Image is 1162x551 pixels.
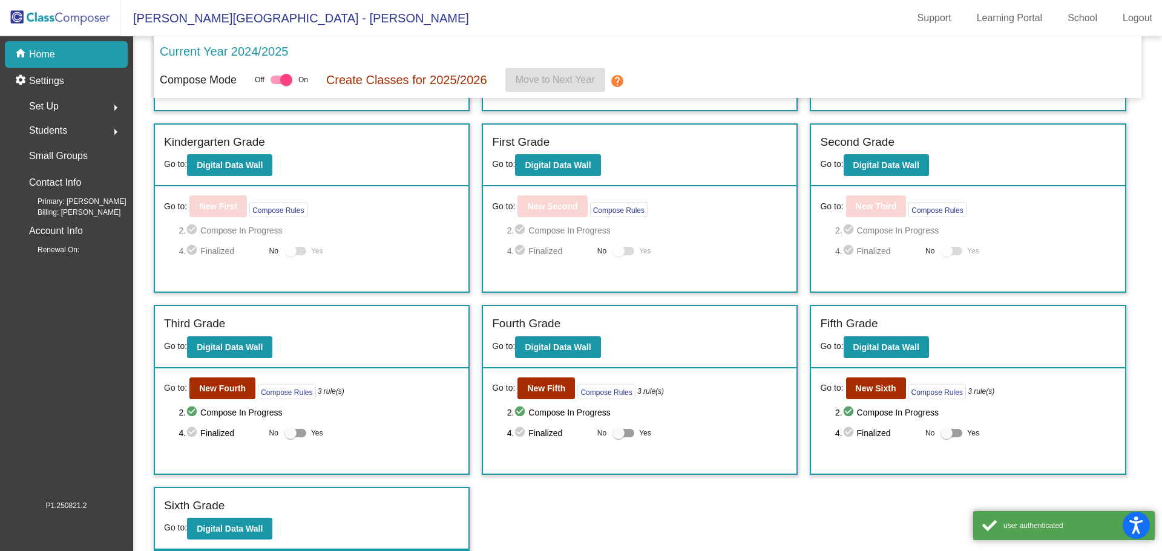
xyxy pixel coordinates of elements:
p: Current Year 2024/2025 [160,42,288,60]
span: 4. Finalized [179,426,263,440]
b: Digital Data Wall [197,160,263,170]
button: Compose Rules [577,384,635,399]
b: New Fourth [199,383,246,393]
p: Small Groups [29,148,88,165]
button: Digital Data Wall [187,336,272,358]
span: Yes [967,426,979,440]
mat-icon: check_circle [514,405,528,420]
b: New Second [527,201,577,211]
mat-icon: check_circle [186,405,200,420]
b: Digital Data Wall [853,342,919,352]
span: 2. Compose In Progress [835,223,1116,238]
button: Compose Rules [908,202,966,217]
span: No [597,246,606,256]
span: [PERSON_NAME][GEOGRAPHIC_DATA] - [PERSON_NAME] [121,8,469,28]
mat-icon: help [610,74,625,88]
button: Digital Data Wall [515,154,600,176]
span: No [269,246,278,256]
a: School [1058,8,1107,28]
p: Settings [29,74,64,88]
i: 3 rule(s) [968,386,994,397]
span: Go to: [820,200,843,213]
mat-icon: arrow_right [108,125,123,139]
a: Logout [1113,8,1162,28]
b: New Sixth [856,383,896,393]
label: First Grade [492,134,550,151]
span: Go to: [164,200,187,213]
span: 4. Finalized [507,244,591,258]
span: 2. Compose In Progress [507,223,788,238]
span: No [597,428,606,439]
label: Sixth Grade [164,497,225,515]
span: Go to: [492,200,515,213]
button: Compose Rules [258,384,315,399]
span: 2. Compose In Progress [507,405,788,420]
i: 3 rule(s) [318,386,344,397]
button: Digital Data Wall [187,518,272,540]
button: New First [189,195,247,217]
span: Yes [639,244,651,258]
span: Yes [639,426,651,440]
span: 2. Compose In Progress [835,405,1116,420]
label: Second Grade [820,134,894,151]
span: Off [255,74,264,85]
span: Move to Next Year [516,74,595,85]
span: 2. Compose In Progress [179,223,459,238]
span: No [925,246,934,256]
button: Digital Data Wall [844,336,929,358]
span: Go to: [492,382,515,394]
span: 4. Finalized [835,244,919,258]
span: Go to: [164,523,187,532]
div: user authenticated [1003,520,1146,531]
mat-icon: check_circle [186,223,200,238]
button: Digital Data Wall [515,336,600,358]
span: No [925,428,934,439]
mat-icon: check_circle [514,223,528,238]
p: Contact Info [29,174,81,191]
a: Learning Portal [967,8,1052,28]
label: Kindergarten Grade [164,134,265,151]
mat-icon: check_circle [514,426,528,440]
span: Go to: [492,341,515,351]
span: Go to: [492,159,515,169]
span: Billing: [PERSON_NAME] [18,207,120,218]
b: Digital Data Wall [525,342,591,352]
span: Yes [311,426,323,440]
span: 2. Compose In Progress [179,405,459,420]
b: New Third [856,201,897,211]
b: Digital Data Wall [525,160,591,170]
span: Renewal On: [18,244,79,255]
span: Yes [967,244,979,258]
b: New Fifth [527,383,565,393]
button: New Third [846,195,907,217]
mat-icon: check_circle [842,244,857,258]
p: Home [29,47,55,62]
span: Go to: [820,159,843,169]
b: New First [199,201,237,211]
mat-icon: check_circle [186,244,200,258]
span: 4. Finalized [835,426,919,440]
label: Third Grade [164,315,225,333]
a: Support [908,8,961,28]
button: New Fifth [517,377,575,399]
button: Compose Rules [908,384,966,399]
span: 4. Finalized [179,244,263,258]
span: 4. Finalized [507,426,591,440]
span: Go to: [820,382,843,394]
mat-icon: arrow_right [108,100,123,115]
b: Digital Data Wall [853,160,919,170]
span: Go to: [820,341,843,351]
button: Digital Data Wall [187,154,272,176]
p: Account Info [29,223,83,240]
mat-icon: home [15,47,29,62]
mat-icon: check_circle [842,223,857,238]
mat-icon: settings [15,74,29,88]
button: New Second [517,195,587,217]
button: Digital Data Wall [844,154,929,176]
span: On [298,74,308,85]
b: Digital Data Wall [197,342,263,352]
label: Fourth Grade [492,315,560,333]
i: 3 rule(s) [637,386,664,397]
button: Move to Next Year [505,68,605,92]
span: Primary: [PERSON_NAME] [18,196,126,207]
